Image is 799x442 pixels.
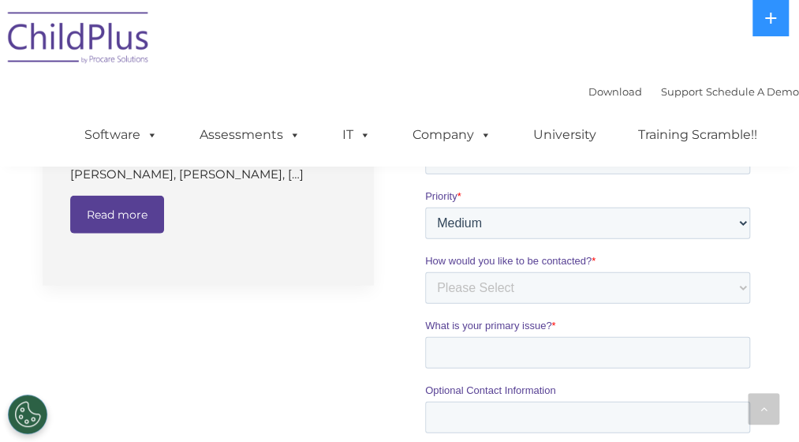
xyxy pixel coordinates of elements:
[327,119,386,151] a: IT
[517,119,612,151] a: University
[622,119,773,151] a: Training Scramble!!
[70,196,164,234] a: Read more
[397,119,507,151] a: Company
[588,85,642,98] a: Download
[588,85,799,98] font: |
[661,85,703,98] a: Support
[706,85,799,98] a: Schedule A Demo
[184,119,316,151] a: Assessments
[69,119,174,151] a: Software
